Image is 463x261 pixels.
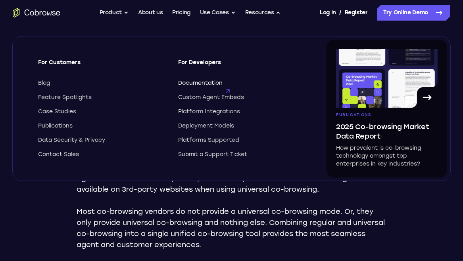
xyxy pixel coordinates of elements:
a: Submit a Support Ticket [179,151,305,158]
a: Register [345,5,368,21]
span: Data Security & Privacy [38,136,105,144]
span: Custom Agent Embeds [179,93,244,101]
img: A page from the browsing market ebook [336,49,438,108]
a: Deployment Models [179,122,305,130]
a: Feature Spotlights [38,93,164,101]
a: Try Online Demo [377,5,450,21]
a: Blog [38,79,164,87]
span: Submit a Support Ticket [179,151,248,158]
button: Resources [245,5,281,21]
a: Custom Agent Embeds [179,93,305,101]
span: Platform Integrations [179,108,240,116]
span: Blog [38,79,50,87]
span: Platforms Supported [179,136,240,144]
a: Case Studies [38,108,164,116]
a: About us [138,5,163,21]
button: Use Cases [200,5,236,21]
span: Documentation [179,79,223,87]
span: For Customers [38,59,164,73]
a: Go to the home page [13,8,60,17]
span: Publications [336,112,371,117]
p: Most co-browsing vendors do not provide a universal co-browsing mode. Or, they only provide unive... [77,206,386,250]
span: Feature Spotlights [38,93,92,101]
a: Pricing [172,5,190,21]
span: For Developers [179,59,305,73]
span: Publications [38,122,73,130]
span: / [339,8,342,17]
a: Platform Integrations [179,108,305,116]
span: Contact Sales [38,151,79,158]
a: Data Security & Privacy [38,136,164,144]
span: 2025 Co-browsing Market Data Report [336,122,438,141]
a: Documentation [179,79,305,87]
span: Deployment Models [179,122,234,130]
p: How prevalent is co-browsing technology amongst top enterprises in key industries? [336,144,438,168]
a: Platforms Supported [179,136,305,144]
a: Log In [320,5,336,21]
button: Product [100,5,129,21]
a: Contact Sales [38,151,164,158]
a: Publications [38,122,164,130]
span: Case Studies [38,108,76,116]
